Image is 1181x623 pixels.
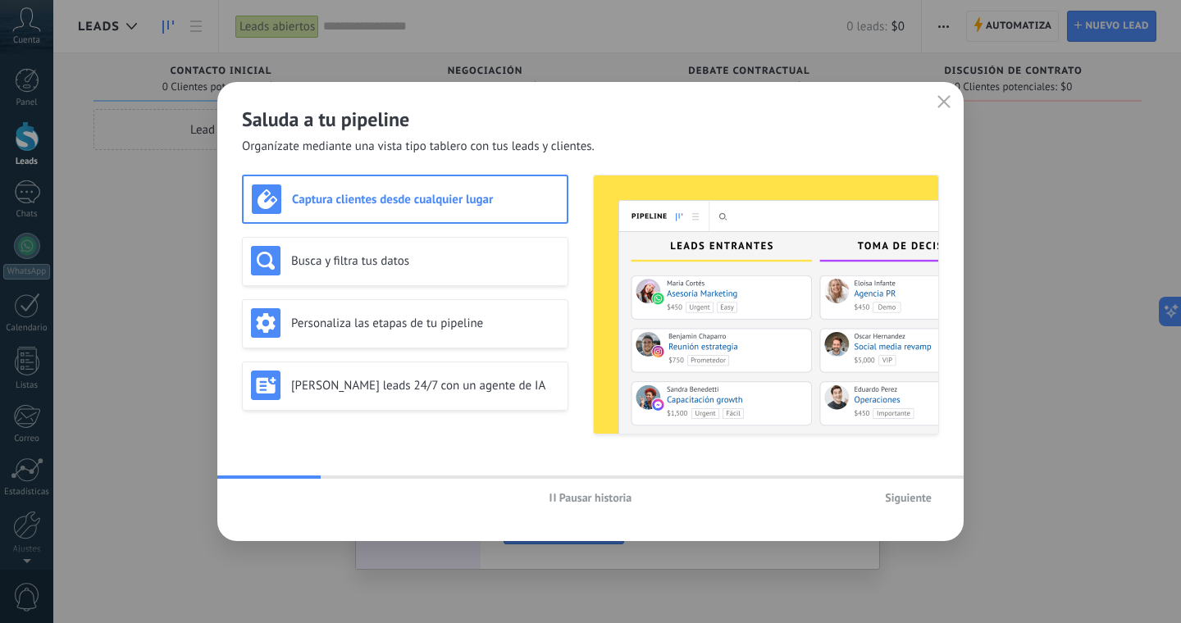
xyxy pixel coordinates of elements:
h3: Captura clientes desde cualquier lugar [292,192,559,207]
span: Siguiente [885,492,932,503]
h3: Personaliza las etapas de tu pipeline [291,316,559,331]
button: Siguiente [878,485,939,510]
span: Organízate mediante una vista tipo tablero con tus leads y clientes. [242,139,595,155]
h3: Busca y filtra tus datos [291,253,559,269]
span: Pausar historia [559,492,632,503]
h2: Saluda a tu pipeline [242,107,939,132]
button: Pausar historia [542,485,640,510]
h3: [PERSON_NAME] leads 24/7 con un agente de IA [291,378,559,393]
